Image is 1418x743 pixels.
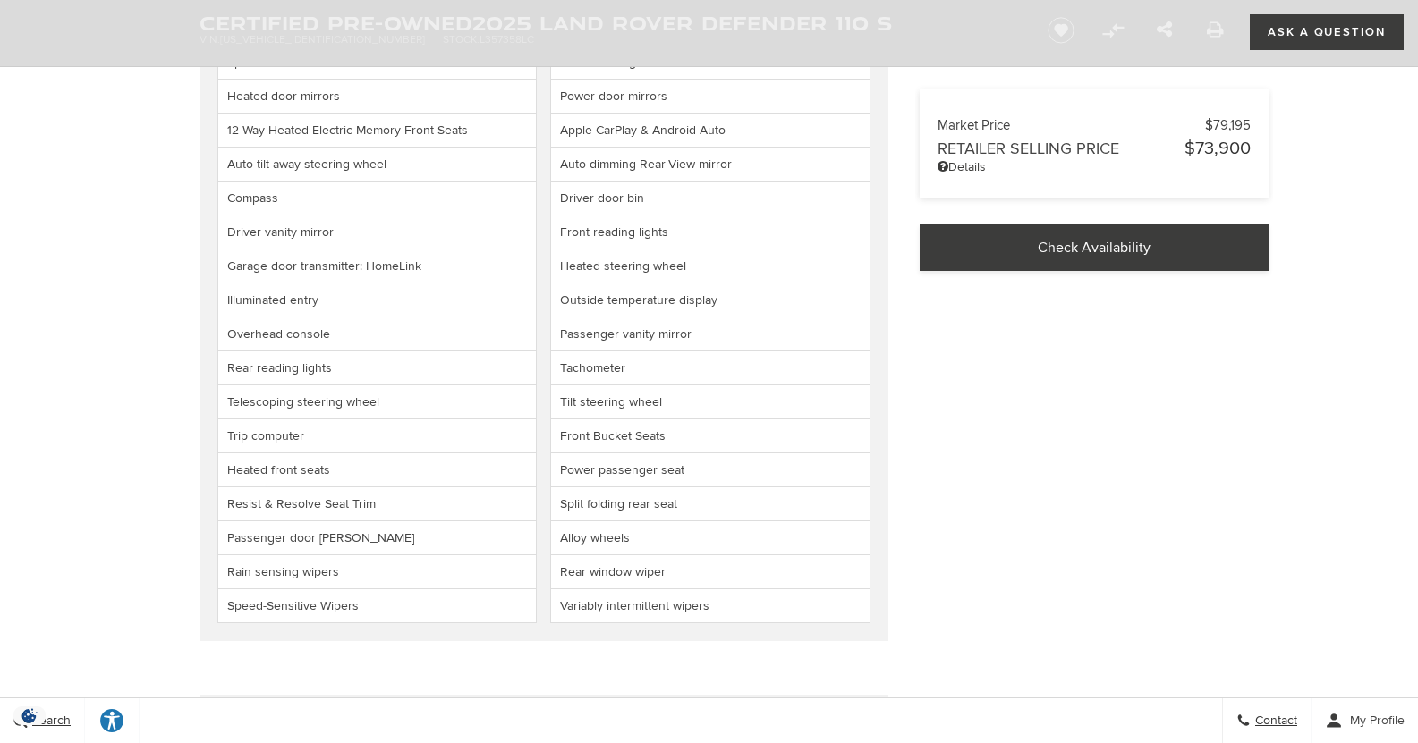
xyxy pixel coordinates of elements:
[550,317,870,351] li: Passenger vanity mirror
[550,385,870,419] li: Tilt steering wheel
[550,419,870,453] li: Front Bucket Seats
[550,351,870,385] li: Tachometer
[938,117,1205,133] span: Market Price
[938,139,1184,158] span: Retailer Selling Price
[217,589,538,623] li: Speed-Sensitive Wipers
[217,215,538,249] li: Driver vanity mirror
[550,283,870,317] li: Outside temperature display
[9,706,50,725] div: Privacy Settings
[217,80,538,114] li: Heated door mirrors
[550,453,870,487] li: Power passenger seat
[217,555,538,589] li: Rain sensing wipers
[550,148,870,182] li: Auto-dimming Rear-View mirror
[1343,713,1405,729] span: My Profile
[217,114,538,148] li: 12-Way Heated Electric Memory Front Seats
[217,182,538,215] li: Compass
[217,317,538,351] li: Overhead console
[550,589,870,623] li: Variably intermittent wipers
[217,249,538,283] li: Garage door transmitter: HomeLink
[217,453,538,487] li: Heated front seats
[550,114,870,148] li: Apple CarPlay & Android Auto
[550,215,870,249] li: Front reading lights
[85,707,139,734] div: Explore your accessibility options
[938,138,1251,159] a: Retailer Selling Price $73,900
[1251,713,1297,729] span: Contact
[550,80,870,114] li: Power door mirrors
[550,521,870,555] li: Alloy wheels
[1184,138,1251,159] span: $73,900
[1250,14,1404,50] a: Ask a Question
[217,521,538,555] li: Passenger door [PERSON_NAME]
[217,487,538,521] li: Resist & Resolve Seat Trim
[85,698,140,743] a: Explore your accessibility options
[217,283,538,317] li: Illuminated entry
[217,351,538,385] li: Rear reading lights
[1312,698,1418,743] button: Open user profile menu
[550,487,870,521] li: Split folding rear seat
[217,148,538,182] li: Auto tilt-away steering wheel
[938,159,1251,174] a: Details
[1038,239,1151,257] span: Check Availability
[550,249,870,283] li: Heated steering wheel
[920,224,1269,271] a: Check Availability
[217,419,538,453] li: Trip computer
[217,385,538,419] li: Telescoping steering wheel
[550,555,870,589] li: Rear window wiper
[938,117,1251,133] a: Market Price $79,195
[1205,117,1251,133] span: $79,195
[550,182,870,215] li: Driver door bin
